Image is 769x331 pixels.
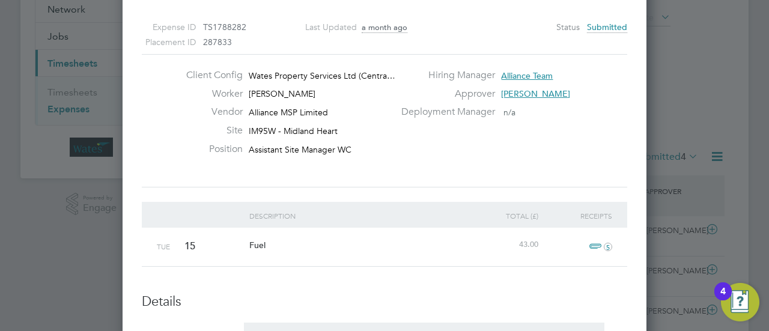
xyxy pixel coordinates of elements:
label: Site [177,124,243,137]
span: Wates Property Services Ltd (Centra… [249,70,395,81]
label: Last Updated [288,20,357,35]
label: Client Config [177,69,243,82]
label: Approver [394,88,495,100]
span: Alliance MSP Limited [249,107,328,118]
label: Status [556,20,580,35]
span: [PERSON_NAME] [249,88,315,99]
div: Total (£) [467,202,541,229]
button: Open Resource Center, 4 new notifications [721,283,759,321]
label: Position [177,143,243,156]
span: 15 [184,240,195,252]
label: Hiring Manager [394,69,495,82]
span: Alliance Team [501,70,553,81]
label: Worker [177,88,243,100]
span: Fuel [249,240,266,251]
span: IM95W - Midland Heart [249,126,338,136]
span: TS1788282 [203,22,246,32]
label: Vendor [177,106,243,118]
div: Description [246,202,468,229]
label: Expense ID [127,20,196,35]
span: [PERSON_NAME] [501,88,570,99]
span: 43.00 [519,239,538,249]
label: Deployment Manager [394,106,495,118]
div: Receipts [541,202,615,229]
span: a month ago [362,22,407,33]
label: Placement ID [127,35,196,50]
h3: Details [142,293,627,311]
span: n/a [503,107,515,118]
div: 4 [720,291,726,307]
span: 287833 [203,37,232,47]
span: Tue [157,241,170,251]
span: Submitted [587,22,627,33]
span: Assistant Site Manager WC [249,144,351,155]
i: 5 [604,243,612,251]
